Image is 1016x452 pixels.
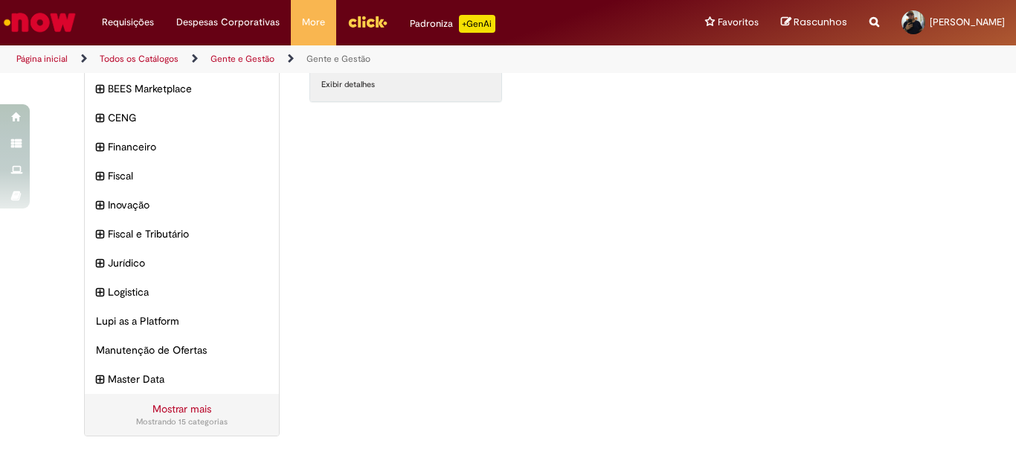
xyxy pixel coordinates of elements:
[85,103,279,133] div: expandir categoria CENG CENG
[108,226,268,241] span: Fiscal e Tributário
[96,416,268,428] div: Mostrando 15 categorias
[102,15,154,30] span: Requisições
[85,335,279,365] div: Manutenção de Ofertas
[108,81,268,96] span: BEES Marketplace
[85,219,279,249] div: expandir categoria Fiscal e Tributário Fiscal e Tributário
[459,15,495,33] p: +GenAi
[85,132,279,162] div: expandir categoria Financeiro Financeiro
[152,402,211,416] a: Mostrar mais
[96,372,104,388] i: expandir categoria Master Data
[1,7,78,37] img: ServiceNow
[96,343,268,357] span: Manutenção de Ofertas
[108,255,268,270] span: Jurídico
[210,53,274,65] a: Gente e Gestão
[85,74,279,104] div: expandir categoria BEES Marketplace BEES Marketplace
[108,284,268,299] span: Logistica
[718,15,759,30] span: Favoritos
[85,364,279,394] div: expandir categoria Master Data Master Data
[85,306,279,336] div: Lupi as a Platform
[85,248,279,278] div: expandir categoria Jurídico Jurídico
[108,372,268,386] span: Master Data
[96,81,104,98] i: expandir categoria BEES Marketplace
[108,110,268,125] span: CENG
[96,284,104,301] i: expandir categoria Logistica
[96,313,268,328] span: Lupi as a Platform
[781,16,847,30] a: Rascunhos
[85,190,279,220] div: expandir categoria Inovação Inovação
[11,45,666,73] ul: Trilhas de página
[321,79,375,91] a: Exibir detalhes
[85,161,279,191] div: expandir categoria Fiscal Fiscal
[410,15,495,33] div: Padroniza
[85,277,279,307] div: expandir categoria Logistica Logistica
[100,53,179,65] a: Todos os Catálogos
[306,53,370,65] a: Gente e Gestão
[96,110,104,127] i: expandir categoria CENG
[96,139,104,156] i: expandir categoria Financeiro
[930,16,1005,28] span: [PERSON_NAME]
[108,197,268,212] span: Inovação
[108,168,268,183] span: Fiscal
[96,197,104,214] i: expandir categoria Inovação
[347,10,388,33] img: click_logo_yellow_360x200.png
[176,15,280,30] span: Despesas Corporativas
[108,139,268,154] span: Financeiro
[794,15,847,29] span: Rascunhos
[302,15,325,30] span: More
[96,168,104,185] i: expandir categoria Fiscal
[16,53,68,65] a: Página inicial
[96,255,104,272] i: expandir categoria Jurídico
[96,226,104,243] i: expandir categoria Fiscal e Tributário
